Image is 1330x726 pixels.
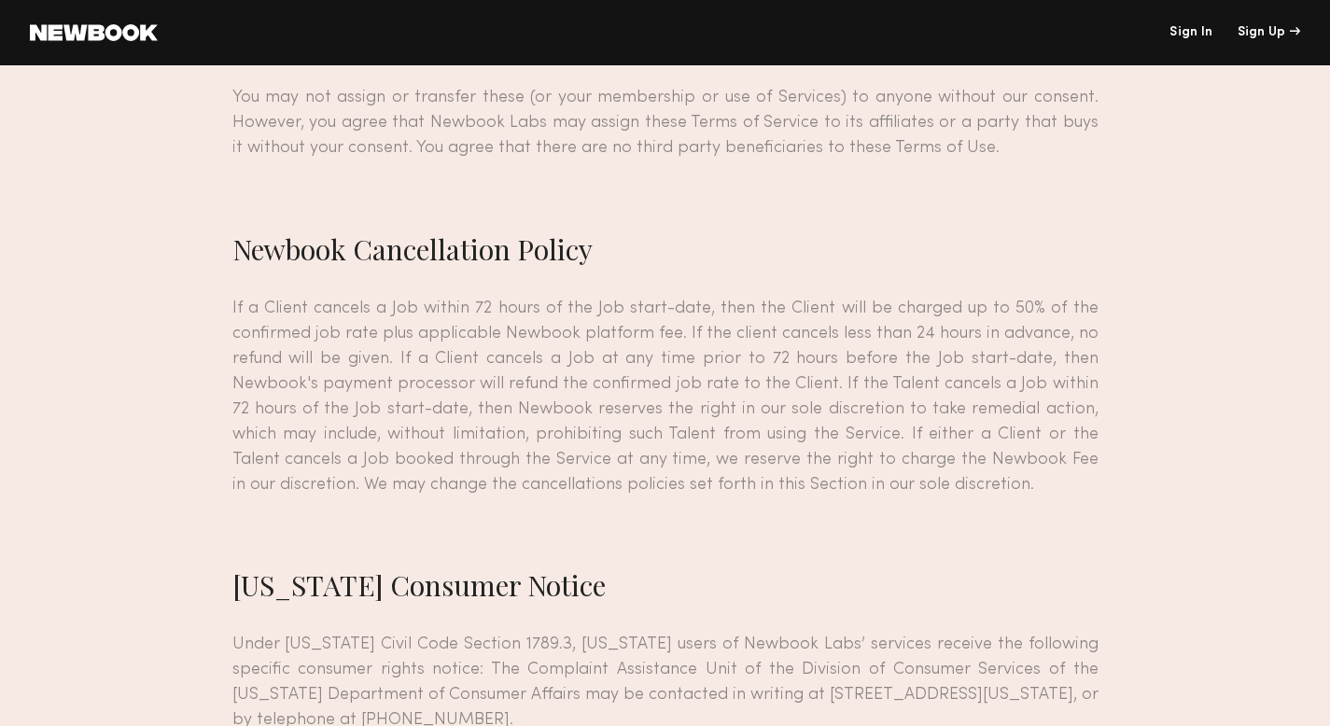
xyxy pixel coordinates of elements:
div: Sign Up [1238,26,1300,39]
a: Sign In [1169,26,1212,39]
p: You may not assign or transfer these (or your membership or use of Services) to anyone without ou... [232,85,1099,161]
h2: Newbook Cancellation Policy [232,230,1099,268]
h2: [US_STATE] Consumer Notice [232,566,1099,604]
p: If a Client cancels a Job within 72 hours of the Job start-date, then the Client will be charged ... [232,296,1099,497]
